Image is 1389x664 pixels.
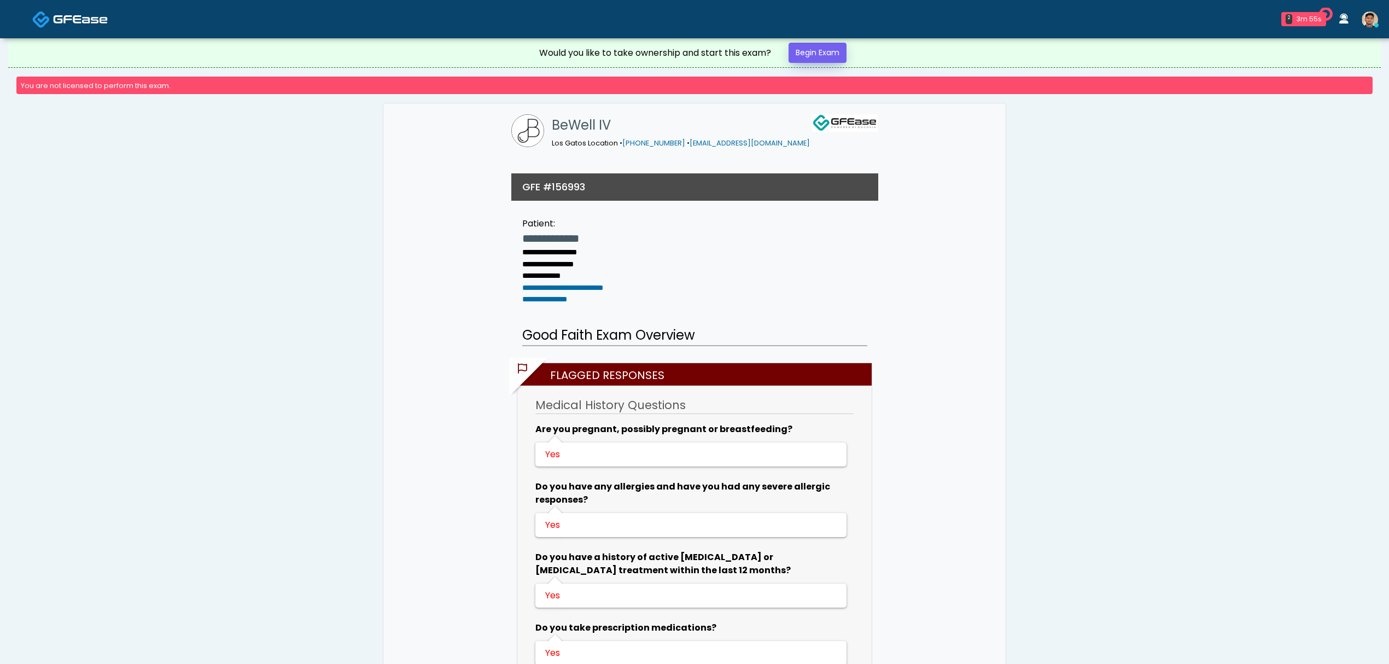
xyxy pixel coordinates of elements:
[522,180,585,194] h3: GFE #156993
[21,81,171,90] small: You are not licensed to perform this exam.
[622,138,685,148] a: [PHONE_NUMBER]
[535,621,716,634] b: Do you take prescription medications?
[535,480,830,506] b: Do you have any allergies and have you had any severe allergic responses?
[545,589,834,602] div: Yes
[32,10,50,28] img: Docovia
[535,423,792,435] b: Are you pregnant, possibly pregnant or breastfeeding?
[545,646,834,660] div: Yes
[552,138,810,148] small: Los Gatos Location
[53,14,108,25] img: Docovia
[511,114,544,147] img: BeWell IV
[1286,14,1292,24] div: 2
[32,1,108,37] a: Docovia
[545,519,834,532] div: Yes
[620,138,622,148] span: •
[1362,11,1378,28] img: Kenner Medina
[535,551,791,576] b: Do you have a history of active [MEDICAL_DATA] or [MEDICAL_DATA] treatment within the last 12 mon...
[812,114,878,132] img: GFEase Logo
[539,46,771,60] div: Would you like to take ownership and start this exam?
[523,363,872,386] h2: Flagged Responses
[522,217,638,230] div: Patient:
[552,114,810,136] h1: BeWell IV
[789,43,847,63] a: Begin Exam
[1275,8,1333,31] a: 2 3m 55s
[690,138,810,148] a: [EMAIL_ADDRESS][DOMAIN_NAME]
[522,325,867,346] h2: Good Faith Exam Overview
[545,448,834,461] div: Yes
[535,397,854,414] h3: Medical History Questions
[1297,14,1322,24] div: 3m 55s
[687,138,690,148] span: •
